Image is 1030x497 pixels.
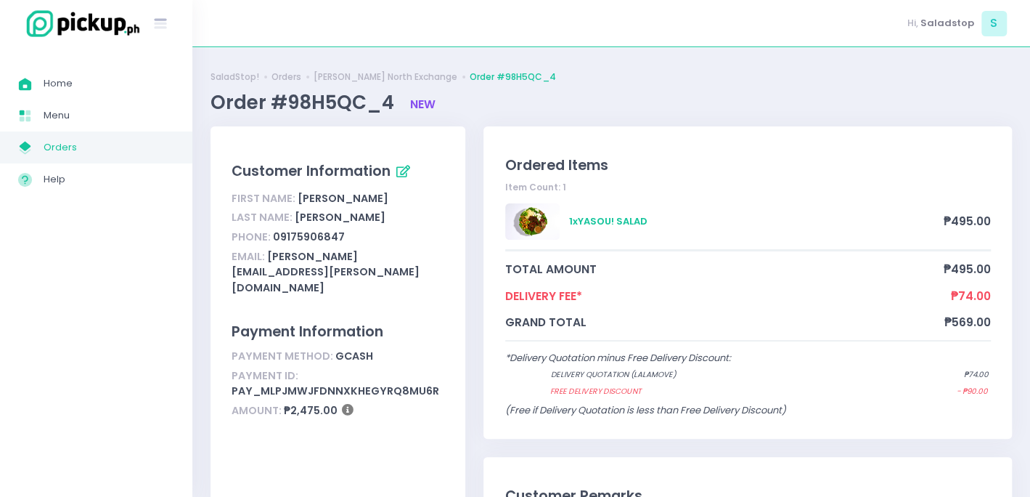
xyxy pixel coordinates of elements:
[232,366,444,401] div: pay_MLPJmwJfDNNXKHEgYRq8Mu6R
[232,160,444,185] div: Customer Information
[232,189,444,209] div: [PERSON_NAME]
[232,247,444,298] div: [PERSON_NAME][EMAIL_ADDRESS][PERSON_NAME][DOMAIN_NAME]
[232,191,295,206] span: First Name:
[505,181,991,194] div: Item Count: 1
[920,16,974,31] span: Saladstop
[232,321,444,342] div: Payment Information
[505,288,951,304] span: Delivery Fee*
[505,155,991,176] div: Ordered Items
[505,351,731,365] span: *Delivery Quotation minus Free Delivery Discount:
[549,386,907,397] span: Free Delivery Discount
[271,70,301,84] a: Orders
[232,209,444,228] div: [PERSON_NAME]
[44,74,174,93] span: Home
[951,288,991,304] span: ₱74.00
[944,261,991,278] span: ₱495.00
[232,403,282,418] span: Amount:
[232,347,444,367] div: gcash
[232,368,298,383] span: Payment ID:
[44,106,174,125] span: Menu
[232,210,293,225] span: Last Name:
[211,70,259,84] a: SaladStop!
[470,70,556,84] a: Order #98H5QC_4
[505,403,786,417] span: (Free if Delivery Quotation is less than Free Delivery Discount)
[232,230,271,244] span: Phone:
[505,261,944,278] span: total amount
[232,227,444,247] div: 09175906847
[44,170,174,189] span: Help
[211,89,398,116] span: Order #98H5QC_4
[907,16,918,31] span: Hi,
[18,8,142,39] img: logo
[981,11,1007,36] span: S
[232,249,265,264] span: Email:
[314,70,457,84] a: [PERSON_NAME] North Exchange
[550,369,915,381] span: Delivery quotation (lalamove)
[232,402,444,421] div: ₱2,475.00
[963,369,988,381] span: ₱74.00
[944,314,991,331] span: ₱569.00
[232,349,333,363] span: Payment Method:
[505,314,944,331] span: grand total
[410,97,436,112] span: new
[956,386,986,397] span: - ₱90.00
[44,138,174,157] span: Orders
